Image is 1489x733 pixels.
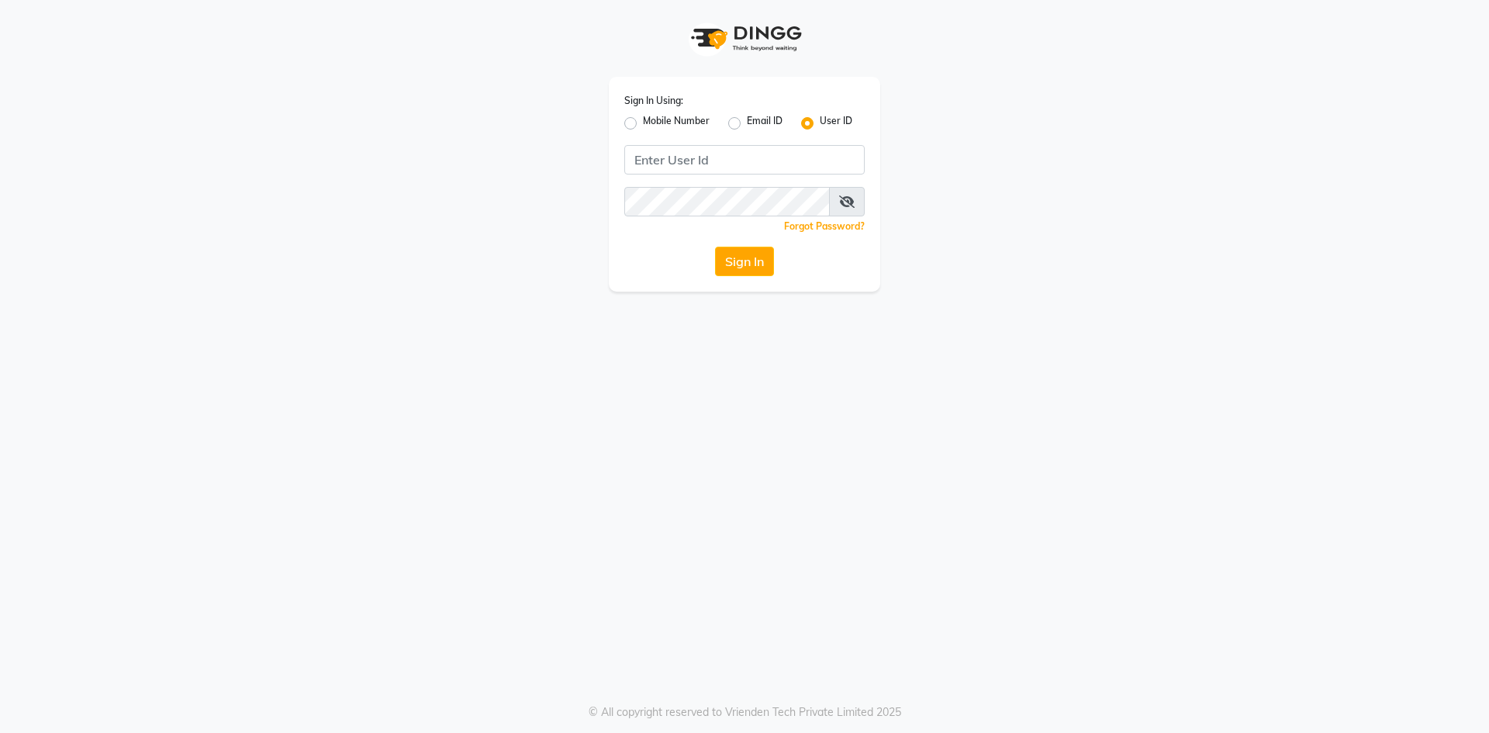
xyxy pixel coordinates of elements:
label: Mobile Number [643,114,710,133]
input: Username [624,187,830,216]
a: Forgot Password? [784,220,865,232]
input: Username [624,145,865,175]
label: User ID [820,114,852,133]
label: Sign In Using: [624,94,683,108]
img: logo1.svg [682,16,807,61]
button: Sign In [715,247,774,276]
label: Email ID [747,114,783,133]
